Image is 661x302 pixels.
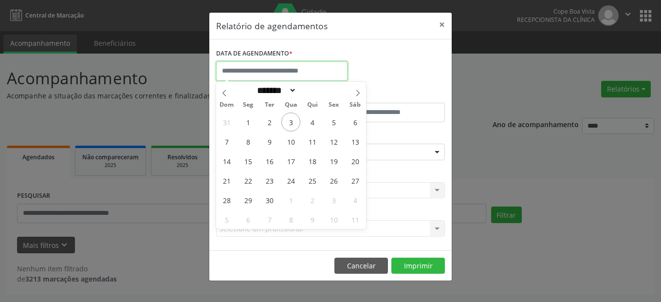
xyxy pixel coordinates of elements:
span: Setembro 9, 2025 [260,132,279,151]
button: Imprimir [391,258,445,274]
span: Setembro 26, 2025 [324,171,343,190]
span: Setembro 18, 2025 [303,151,322,170]
span: Setembro 3, 2025 [281,113,300,132]
span: Setembro 22, 2025 [239,171,257,190]
span: Setembro 24, 2025 [281,171,300,190]
span: Setembro 5, 2025 [324,113,343,132]
span: Setembro 20, 2025 [346,151,365,170]
input: Year [296,85,329,95]
span: Setembro 28, 2025 [217,190,236,209]
h5: Relatório de agendamentos [216,19,328,32]
span: Setembro 21, 2025 [217,171,236,190]
span: Outubro 6, 2025 [239,210,257,229]
span: Seg [238,102,259,108]
span: Outubro 9, 2025 [303,210,322,229]
span: Setembro 14, 2025 [217,151,236,170]
span: Setembro 23, 2025 [260,171,279,190]
span: Setembro 10, 2025 [281,132,300,151]
span: Ter [259,102,280,108]
span: Qua [280,102,302,108]
span: Setembro 27, 2025 [346,171,365,190]
span: Setembro 17, 2025 [281,151,300,170]
span: Sex [323,102,345,108]
span: Setembro 7, 2025 [217,132,236,151]
span: Setembro 8, 2025 [239,132,257,151]
span: Setembro 29, 2025 [239,190,257,209]
span: Outubro 10, 2025 [324,210,343,229]
span: Agosto 31, 2025 [217,113,236,132]
span: Outubro 3, 2025 [324,190,343,209]
span: Setembro 15, 2025 [239,151,257,170]
span: Setembro 19, 2025 [324,151,343,170]
span: Qui [302,102,323,108]
span: Setembro 30, 2025 [260,190,279,209]
span: Setembro 2, 2025 [260,113,279,132]
span: Outubro 4, 2025 [346,190,365,209]
span: Setembro 13, 2025 [346,132,365,151]
span: Setembro 16, 2025 [260,151,279,170]
button: Close [432,13,452,37]
span: Setembro 6, 2025 [346,113,365,132]
span: Outubro 1, 2025 [281,190,300,209]
span: Setembro 4, 2025 [303,113,322,132]
span: Outubro 2, 2025 [303,190,322,209]
span: Setembro 11, 2025 [303,132,322,151]
span: Outubro 8, 2025 [281,210,300,229]
label: DATA DE AGENDAMENTO [216,46,293,61]
span: Outubro 5, 2025 [217,210,236,229]
span: Dom [216,102,238,108]
span: Sáb [345,102,366,108]
label: ATÉ [333,88,445,103]
span: Setembro 12, 2025 [324,132,343,151]
span: Setembro 25, 2025 [303,171,322,190]
button: Cancelar [334,258,388,274]
span: Outubro 11, 2025 [346,210,365,229]
span: Outubro 7, 2025 [260,210,279,229]
span: Setembro 1, 2025 [239,113,257,132]
select: Month [254,85,296,95]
